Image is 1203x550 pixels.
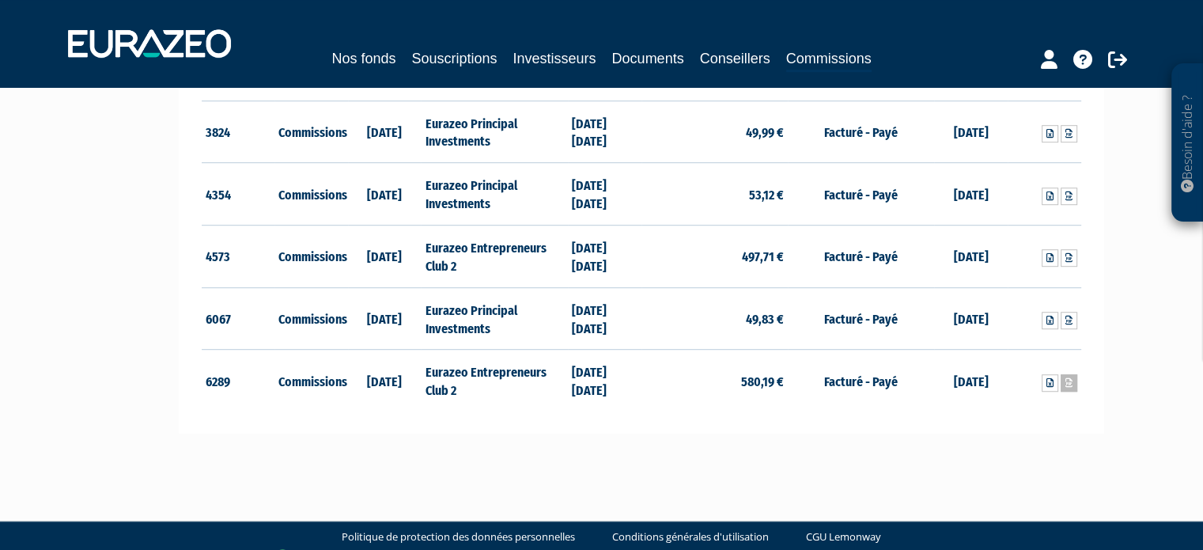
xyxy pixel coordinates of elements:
[348,350,422,412] td: [DATE]
[641,101,788,163] td: 49,99 €
[274,287,348,350] td: Commissions
[1178,72,1197,214] p: Besoin d'aide ?
[421,350,567,412] td: Eurazeo Entrepreneurs Club 2
[568,163,641,226] td: [DATE] [DATE]
[641,163,788,226] td: 53,12 €
[274,101,348,163] td: Commissions
[68,29,231,58] img: 1732889491-logotype_eurazeo_blanc_rvb.png
[786,47,872,72] a: Commissions
[641,287,788,350] td: 49,83 €
[934,350,1008,412] td: [DATE]
[788,350,934,412] td: Facturé - Payé
[348,101,422,163] td: [DATE]
[274,163,348,226] td: Commissions
[788,163,934,226] td: Facturé - Payé
[568,287,641,350] td: [DATE] [DATE]
[513,47,596,70] a: Investisseurs
[934,287,1008,350] td: [DATE]
[342,529,575,544] a: Politique de protection des données personnelles
[641,226,788,288] td: 497,71 €
[274,226,348,288] td: Commissions
[934,101,1008,163] td: [DATE]
[202,350,275,412] td: 6289
[421,101,567,163] td: Eurazeo Principal Investments
[612,47,684,70] a: Documents
[934,226,1008,288] td: [DATE]
[700,47,770,70] a: Conseillers
[202,163,275,226] td: 4354
[421,226,567,288] td: Eurazeo Entrepreneurs Club 2
[568,101,641,163] td: [DATE] [DATE]
[348,287,422,350] td: [DATE]
[202,101,275,163] td: 3824
[421,163,567,226] td: Eurazeo Principal Investments
[348,163,422,226] td: [DATE]
[806,529,881,544] a: CGU Lemonway
[788,101,934,163] td: Facturé - Payé
[788,226,934,288] td: Facturé - Payé
[788,287,934,350] td: Facturé - Payé
[202,287,275,350] td: 6067
[934,163,1008,226] td: [DATE]
[202,226,275,288] td: 4573
[274,350,348,412] td: Commissions
[612,529,769,544] a: Conditions générales d'utilisation
[568,226,641,288] td: [DATE] [DATE]
[348,226,422,288] td: [DATE]
[421,287,567,350] td: Eurazeo Principal Investments
[331,47,395,70] a: Nos fonds
[568,350,641,412] td: [DATE] [DATE]
[411,47,497,70] a: Souscriptions
[641,350,788,412] td: 580,19 €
